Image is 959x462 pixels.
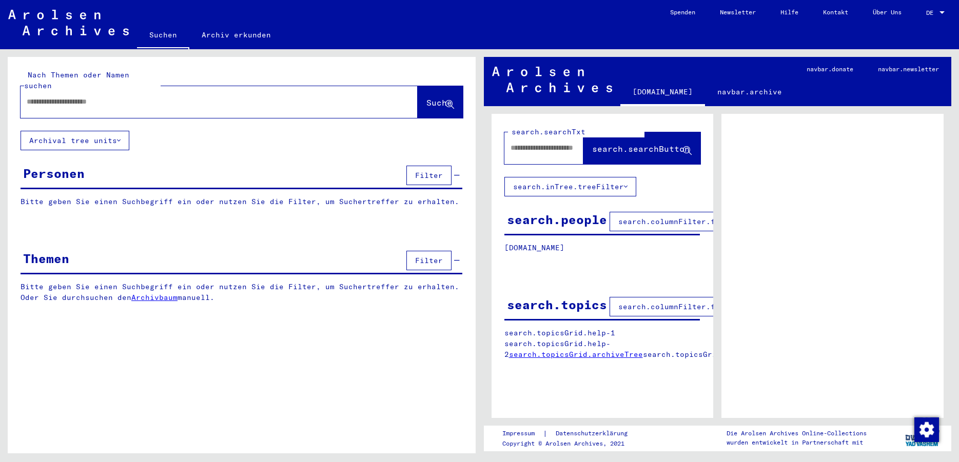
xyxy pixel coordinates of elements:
[23,164,85,183] div: Personen
[137,23,189,49] a: Suchen
[903,425,942,451] img: yv_logo.png
[23,249,69,268] div: Themen
[502,439,640,448] p: Copyright © Arolsen Archives, 2021
[512,127,585,136] mat-label: search.searchTxt
[610,212,747,231] button: search.columnFilter.filter
[504,177,636,196] button: search.inTree.treeFilter
[727,429,867,438] p: Die Arolsen Archives Online-Collections
[866,57,951,82] a: navbar.newsletter
[502,428,640,439] div: |
[507,210,607,229] div: search.people
[926,9,937,16] span: DE
[189,23,283,47] a: Archiv erkunden
[406,251,452,270] button: Filter
[492,67,613,92] img: Arolsen_neg.svg
[21,196,462,207] p: Bitte geben Sie einen Suchbegriff ein oder nutzen Sie die Filter, um Suchertreffer zu erhalten.
[592,144,690,154] span: search.searchButton
[131,293,178,302] a: Archivbaum
[415,256,443,265] span: Filter
[24,70,129,90] mat-label: Nach Themen oder Namen suchen
[620,79,705,106] a: [DOMAIN_NAME]
[583,132,700,164] button: search.searchButton
[618,217,738,226] span: search.columnFilter.filter
[502,428,543,439] a: Impressum
[426,97,452,108] span: Suche
[21,282,463,303] p: Bitte geben Sie einen Suchbegriff ein oder nutzen Sie die Filter, um Suchertreffer zu erhalten. O...
[504,328,701,360] p: search.topicsGrid.help-1 search.topicsGrid.help-2 search.topicsGrid.manually.
[705,79,794,104] a: navbar.archive
[415,171,443,180] span: Filter
[8,10,129,35] img: Arolsen_neg.svg
[509,350,643,359] a: search.topicsGrid.archiveTree
[406,166,452,185] button: Filter
[547,428,640,439] a: Datenschutzerklärung
[914,417,939,442] img: Zustimmung ändern
[418,86,463,118] button: Suche
[504,243,700,253] p: [DOMAIN_NAME]
[794,57,866,82] a: navbar.donate
[914,417,938,441] div: Zustimmung ändern
[727,438,867,447] p: wurden entwickelt in Partnerschaft mit
[610,297,747,316] button: search.columnFilter.filter
[507,295,607,314] div: search.topics
[21,131,129,150] button: Archival tree units
[618,302,738,311] span: search.columnFilter.filter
